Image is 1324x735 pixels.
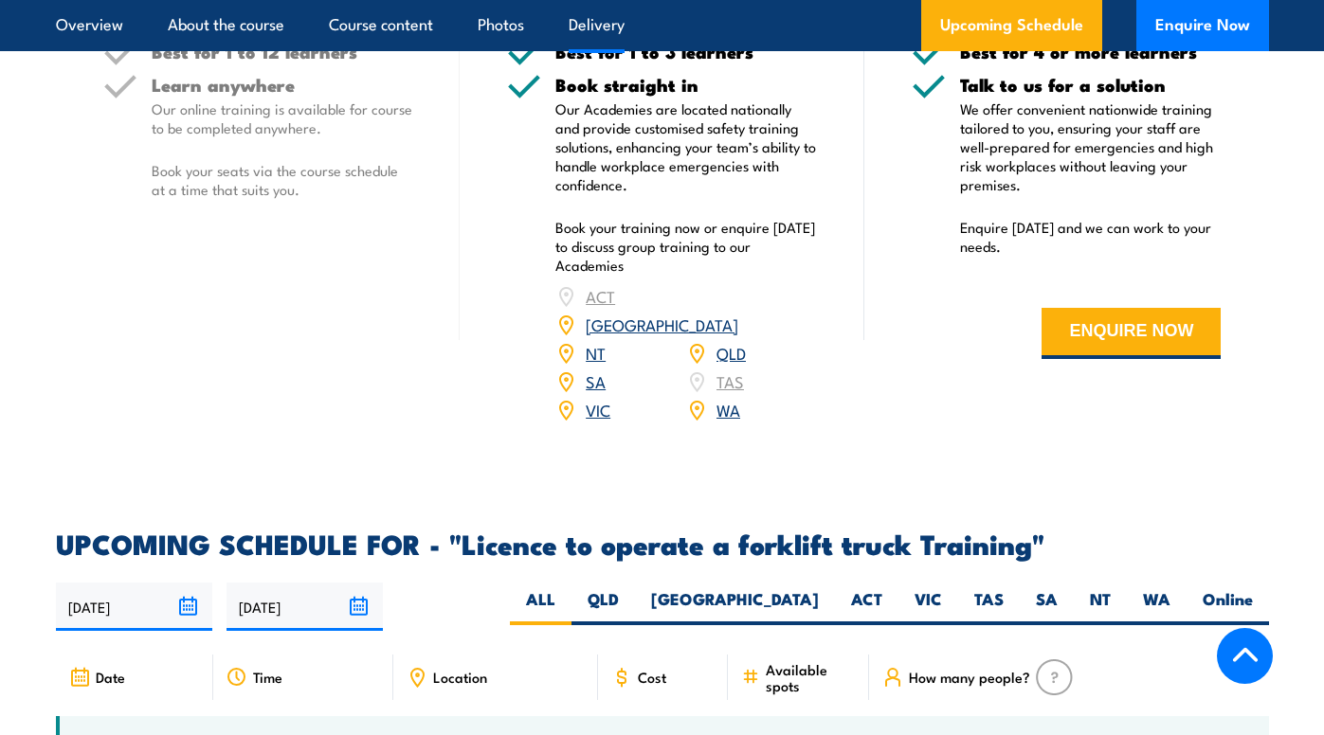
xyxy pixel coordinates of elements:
label: NT [1074,588,1127,625]
h5: Best for 4 or more learners [960,43,1222,61]
label: ALL [510,588,571,625]
span: Date [96,669,125,685]
h5: Best for 1 to 12 learners [152,43,413,61]
a: QLD [716,341,746,364]
label: VIC [898,588,958,625]
h2: UPCOMING SCHEDULE FOR - "Licence to operate a forklift truck Training" [56,530,1269,555]
h5: Learn anywhere [152,76,413,94]
p: Book your seats via the course schedule at a time that suits you. [152,161,413,199]
p: We offer convenient nationwide training tailored to you, ensuring your staff are well-prepared fo... [960,99,1222,194]
a: SA [586,369,606,392]
a: NT [586,341,606,364]
span: Time [253,669,282,685]
label: WA [1127,588,1187,625]
label: QLD [571,588,635,625]
label: Online [1187,588,1269,625]
span: How many people? [909,669,1030,685]
h5: Talk to us for a solution [960,76,1222,94]
p: Enquire [DATE] and we can work to your needs. [960,218,1222,256]
a: WA [716,398,740,421]
label: TAS [958,588,1020,625]
button: ENQUIRE NOW [1042,308,1221,359]
label: ACT [835,588,898,625]
span: Cost [638,669,666,685]
h5: Best for 1 to 3 learners [555,43,817,61]
label: SA [1020,588,1074,625]
a: VIC [586,398,610,421]
label: [GEOGRAPHIC_DATA] [635,588,835,625]
p: Our Academies are located nationally and provide customised safety training solutions, enhancing ... [555,99,817,194]
span: Available spots [766,661,856,693]
p: Our online training is available for course to be completed anywhere. [152,99,413,137]
span: Location [433,669,487,685]
h5: Book straight in [555,76,817,94]
a: [GEOGRAPHIC_DATA] [586,313,738,335]
input: To date [227,583,383,631]
p: Book your training now or enquire [DATE] to discuss group training to our Academies [555,218,817,275]
input: From date [56,583,212,631]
